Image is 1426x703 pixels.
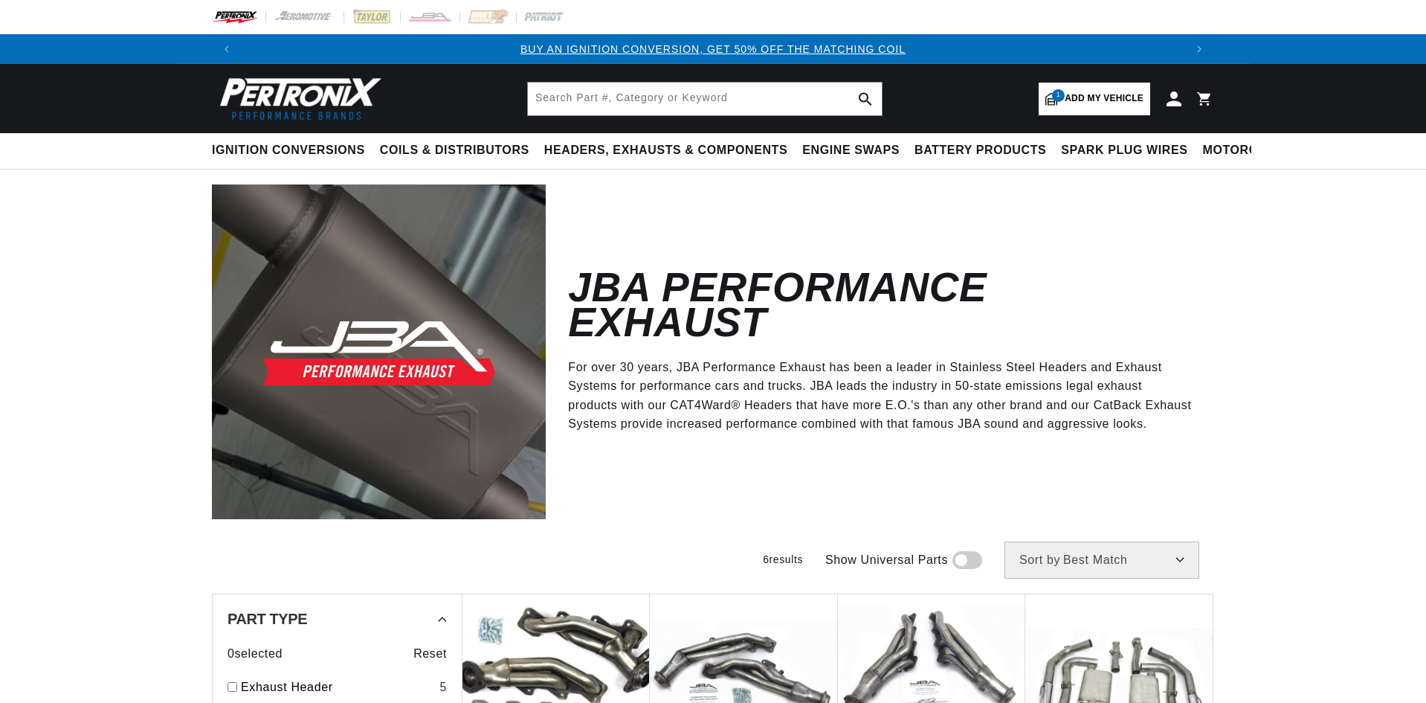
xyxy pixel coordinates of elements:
a: BUY AN IGNITION CONVERSION, GET 50% OFF THE MATCHING COIL [520,43,906,55]
h2: JBA Performance Exhaust [568,270,1192,340]
span: Headers, Exhausts & Components [544,143,787,158]
slideshow-component: Translation missing: en.sections.announcements.announcement_bar [175,34,1251,64]
summary: Headers, Exhausts & Components [537,133,795,168]
input: Search Part #, Category or Keyword [528,83,882,115]
a: 1Add my vehicle [1039,83,1150,115]
span: Show Universal Parts [825,550,948,570]
span: 1 [1052,89,1065,102]
span: Engine Swaps [802,143,900,158]
span: Sort by [1019,554,1060,566]
span: Spark Plug Wires [1061,143,1187,158]
span: Add my vehicle [1065,92,1143,106]
div: Announcement [242,41,1184,57]
summary: Engine Swaps [795,133,907,168]
span: Ignition Conversions [212,143,365,158]
span: Part Type [228,611,307,626]
span: Battery Products [914,143,1046,158]
img: Pertronix [212,73,383,124]
span: 6 results [763,553,803,565]
div: 1 of 3 [242,41,1184,57]
button: Translation missing: en.sections.announcements.next_announcement [1184,34,1214,64]
div: 5 [439,678,447,697]
p: For over 30 years, JBA Performance Exhaust has been a leader in Stainless Steel Headers and Exhau... [568,358,1192,434]
button: Translation missing: en.sections.announcements.previous_announcement [212,34,242,64]
span: Motorcycle [1203,143,1291,158]
button: search button [849,83,882,115]
img: JBA Performance Exhaust [212,184,546,519]
summary: Battery Products [907,133,1054,168]
span: 0 selected [228,644,283,664]
select: Sort by [1004,542,1199,579]
summary: Coils & Distributors [372,133,537,168]
summary: Spark Plug Wires [1054,133,1195,168]
span: Reset [413,644,447,664]
span: Coils & Distributors [380,143,529,158]
summary: Ignition Conversions [212,133,372,168]
a: Exhaust Header [241,678,433,697]
summary: Motorcycle [1196,133,1299,168]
